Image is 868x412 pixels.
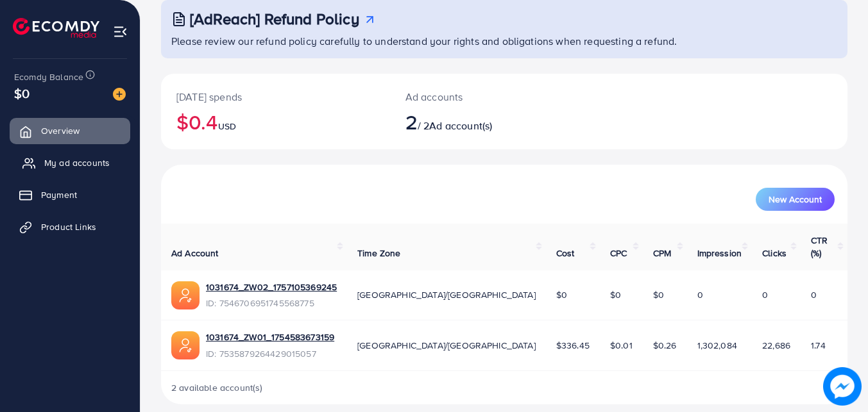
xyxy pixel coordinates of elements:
[10,150,130,176] a: My ad accounts
[697,288,703,301] span: 0
[653,339,677,352] span: $0.26
[697,247,742,260] span: Impression
[206,347,334,360] span: ID: 7535879264429015057
[811,234,828,260] span: CTR (%)
[171,381,263,394] span: 2 available account(s)
[769,195,822,204] span: New Account
[405,89,547,104] p: Ad accounts
[556,288,567,301] span: $0
[811,339,826,352] span: 1.74
[41,188,77,201] span: Payment
[206,331,334,343] a: 1031674_ZW01_1754583673159
[405,110,547,134] h2: / 2
[762,247,787,260] span: Clicks
[653,288,664,301] span: $0
[13,18,99,38] img: logo
[556,339,590,352] span: $336.45
[44,156,110,169] span: My ad accounts
[405,107,418,136] span: 2
[756,188,835,211] button: New Account
[556,247,575,260] span: Cost
[357,339,536,352] span: [GEOGRAPHIC_DATA]/[GEOGRAPHIC_DATA]
[176,110,375,134] h2: $0.4
[10,214,130,240] a: Product Links
[190,10,359,28] h3: [AdReach] Refund Policy
[171,247,219,260] span: Ad Account
[218,120,236,133] span: USD
[653,247,671,260] span: CPM
[610,288,621,301] span: $0
[171,33,840,49] p: Please review our refund policy carefully to understand your rights and obligations when requesti...
[357,247,400,260] span: Time Zone
[14,70,83,83] span: Ecomdy Balance
[762,339,790,352] span: 22,686
[10,182,130,208] a: Payment
[357,288,536,301] span: [GEOGRAPHIC_DATA]/[GEOGRAPHIC_DATA]
[10,118,130,144] a: Overview
[429,119,492,133] span: Ad account(s)
[14,84,30,103] span: $0
[610,339,633,352] span: $0.01
[206,297,337,309] span: ID: 7546706951745568775
[41,124,80,137] span: Overview
[762,288,768,301] span: 0
[610,247,627,260] span: CPC
[113,24,128,39] img: menu
[176,89,375,104] p: [DATE] spends
[823,367,862,406] img: image
[811,288,817,301] span: 0
[41,220,96,233] span: Product Links
[206,281,337,293] a: 1031674_ZW02_1757105369245
[171,281,200,309] img: ic-ads-acc.e4c84228.svg
[697,339,737,352] span: 1,302,084
[113,88,126,101] img: image
[171,331,200,359] img: ic-ads-acc.e4c84228.svg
